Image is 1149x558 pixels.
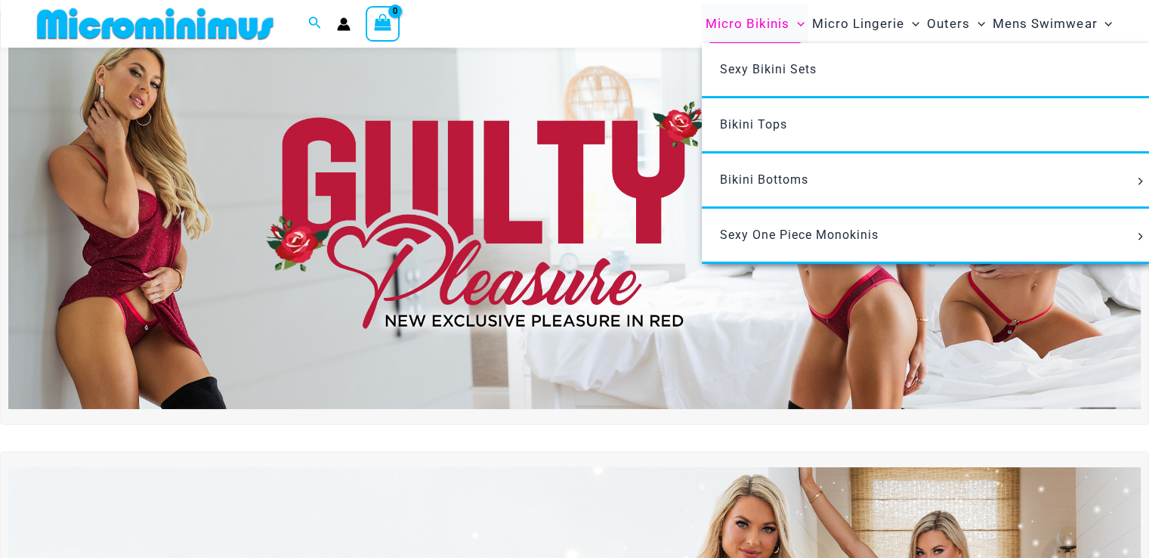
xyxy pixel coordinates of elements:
[812,5,904,43] span: Micro Lingerie
[1132,233,1148,240] span: Menu Toggle
[706,5,789,43] span: Micro Bikinis
[720,117,787,132] span: Bikini Tops
[1097,5,1112,43] span: Menu Toggle
[702,5,808,43] a: Micro BikinisMenu ToggleMenu Toggle
[993,5,1097,43] span: Mens Swimwear
[927,5,970,43] span: Outers
[720,62,817,76] span: Sexy Bikini Sets
[970,5,985,43] span: Menu Toggle
[31,7,280,41] img: MM SHOP LOGO FLAT
[720,172,808,187] span: Bikini Bottoms
[808,5,923,43] a: Micro LingerieMenu ToggleMenu Toggle
[308,14,322,33] a: Search icon link
[789,5,805,43] span: Menu Toggle
[720,228,879,242] span: Sexy One Piece Monokinis
[337,17,351,31] a: Account icon link
[700,2,1119,45] nav: Site Navigation
[1132,178,1148,185] span: Menu Toggle
[904,5,919,43] span: Menu Toggle
[366,6,400,41] a: View Shopping Cart, empty
[8,24,1141,409] img: Guilty Pleasures Red Lingerie
[989,5,1116,43] a: Mens SwimwearMenu ToggleMenu Toggle
[923,5,989,43] a: OutersMenu ToggleMenu Toggle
